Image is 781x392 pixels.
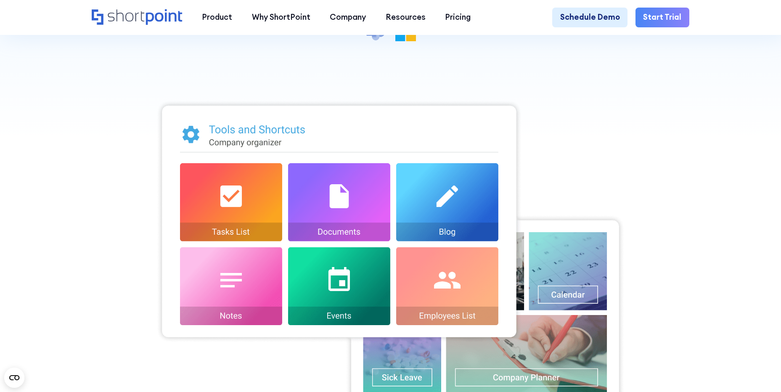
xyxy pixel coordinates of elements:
a: Schedule Demo [552,8,627,27]
div: Company [330,11,366,23]
a: Why ShortPoint [242,8,320,27]
a: Start Trial [635,8,689,27]
a: Pricing [435,8,480,27]
div: Why ShortPoint [252,11,310,23]
a: Company [320,8,376,27]
iframe: Chat Widget [739,352,781,392]
a: Product [192,8,242,27]
button: Open CMP widget [4,368,24,388]
div: Product [202,11,232,23]
a: Resources [376,8,435,27]
a: Home [92,9,183,26]
div: Resources [386,11,426,23]
div: Pricing [445,11,471,23]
